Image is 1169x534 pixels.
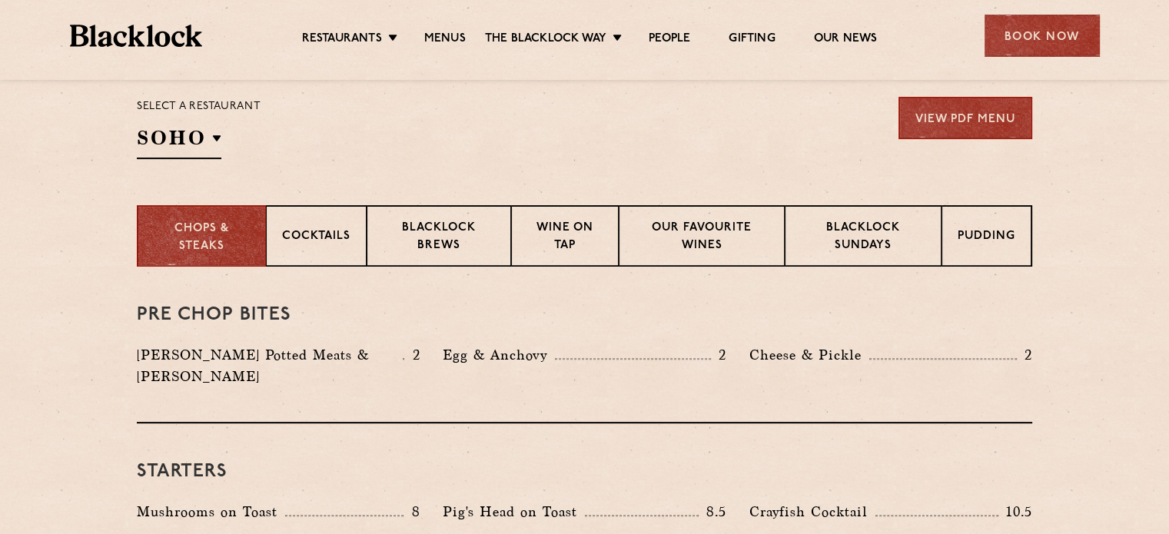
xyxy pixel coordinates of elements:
a: People [649,32,690,48]
h3: Starters [137,462,1032,482]
p: Egg & Anchovy [443,344,555,366]
p: Pig's Head on Toast [443,501,585,522]
p: 8.5 [699,502,726,522]
p: Blacklock Sundays [801,220,925,256]
p: Mushrooms on Toast [137,501,285,522]
a: Menus [424,32,466,48]
p: Cheese & Pickle [749,344,869,366]
p: Chops & Steaks [154,221,250,255]
p: [PERSON_NAME] Potted Meats & [PERSON_NAME] [137,344,403,387]
p: Wine on Tap [527,220,603,256]
img: BL_Textured_Logo-footer-cropped.svg [70,25,203,47]
h2: SOHO [137,124,221,159]
p: Blacklock Brews [383,220,495,256]
a: Our News [814,32,878,48]
a: Gifting [729,32,775,48]
p: Cocktails [282,228,350,247]
a: The Blacklock Way [485,32,606,48]
p: 2 [404,345,420,365]
a: View PDF Menu [898,97,1032,139]
p: Crayfish Cocktail [749,501,875,522]
p: Select a restaurant [137,97,261,117]
h3: Pre Chop Bites [137,305,1032,325]
p: Our favourite wines [635,220,768,256]
p: 8 [404,502,420,522]
p: Pudding [958,228,1015,247]
div: Book Now [985,15,1100,57]
a: Restaurants [302,32,382,48]
p: 2 [711,345,726,365]
p: 2 [1017,345,1032,365]
p: 10.5 [998,502,1032,522]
